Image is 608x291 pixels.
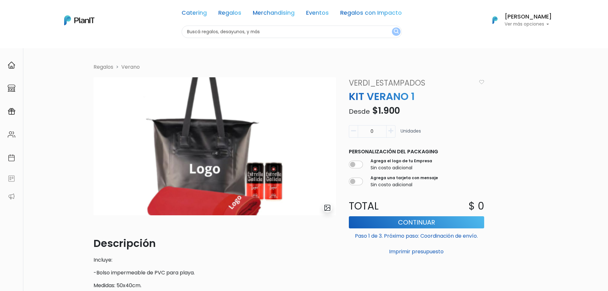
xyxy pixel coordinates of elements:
p: Ver más opciones [505,22,552,27]
p: Descripción [94,236,336,251]
a: Verano [121,63,140,71]
p: Sin costo adicional [371,181,438,188]
img: people-662611757002400ad9ed0e3c099ab2801c6687ba6c219adb57efc949bc21e19d.svg [8,131,15,138]
p: Total [345,198,417,214]
p: Personalización del packaging [349,148,484,156]
a: Regalos [218,10,241,18]
span: Desde [349,107,370,116]
p: KIT VERANO 1 [345,89,488,104]
img: PlanIt Logo [64,15,94,25]
img: heart_icon [479,80,484,84]
nav: breadcrumb [90,63,519,72]
p: -Bolso impermeable de PVC para playa. [94,269,336,277]
p: Sin costo adicional [371,165,432,171]
img: marketplace-4ceaa7011d94191e9ded77b95e3339b90024bf715f7c57f8cf31f2d8c509eaba.svg [8,84,15,92]
button: Continuar [349,216,484,228]
a: Merchandising [253,10,295,18]
li: Regalos [94,63,113,71]
input: Buscá regalos, desayunos, y más [182,26,402,38]
a: VERDI_ESTAMPADOS [345,77,476,89]
img: PlanIt Logo [488,13,502,27]
a: Regalos con Impacto [340,10,402,18]
img: Captura_de_pantalla_2025-09-09_100029.png [94,77,336,215]
img: gallery-light [324,204,331,211]
p: $ 0 [469,198,484,214]
img: feedback-78b5a0c8f98aac82b08bfc38622c3050aee476f2c9584af64705fc4e61158814.svg [8,175,15,182]
label: Agrega una tarjeta con mensaje [371,175,438,181]
label: Agrega el logo de tu Empresa [371,158,432,164]
button: Imprimir presupuesto [349,246,484,257]
img: campaigns-02234683943229c281be62815700db0a1741e53638e28bf9629b52c665b00959.svg [8,108,15,115]
p: Paso 1 de 3. Próximo paso: Coordinación de envío. [349,230,484,240]
a: Eventos [306,10,329,18]
img: search_button-432b6d5273f82d61273b3651a40e1bd1b912527efae98b1b7a1b2c0702e16a8d.svg [394,29,399,35]
p: Unidades [401,128,421,140]
img: partners-52edf745621dab592f3b2c58e3bca9d71375a7ef29c3b500c9f145b62cc070d4.svg [8,193,15,200]
span: $1.900 [372,104,400,117]
img: calendar-87d922413cdce8b2cf7b7f5f62616a5cf9e4887200fb71536465627b3292af00.svg [8,154,15,162]
p: Incluye: [94,256,336,264]
h6: [PERSON_NAME] [505,14,552,20]
a: Catering [182,10,207,18]
img: home-e721727adea9d79c4d83392d1f703f7f8bce08238fde08b1acbfd93340b81755.svg [8,61,15,69]
button: PlanIt Logo [PERSON_NAME] Ver más opciones [484,12,552,28]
